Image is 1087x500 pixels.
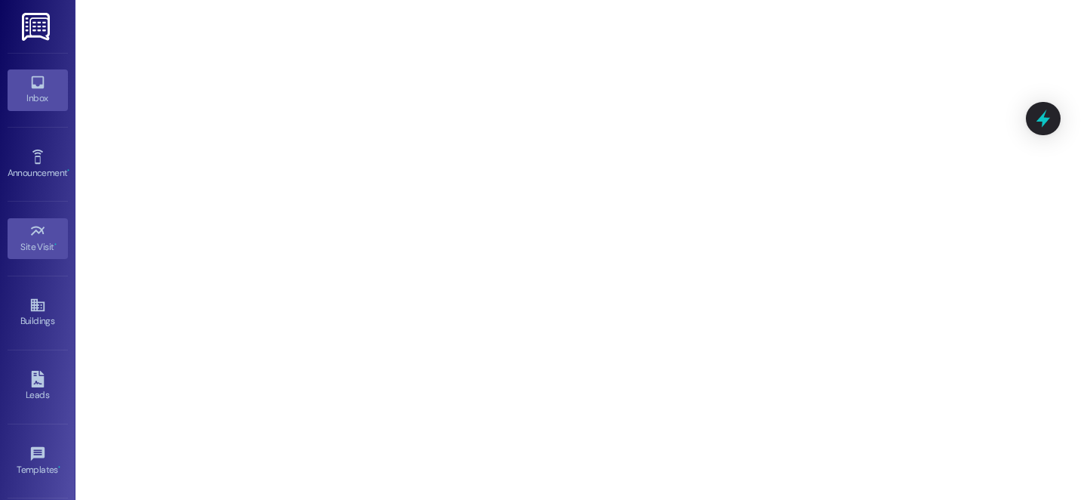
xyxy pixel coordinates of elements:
span: • [67,165,69,176]
a: Inbox [8,69,68,110]
a: Site Visit • [8,218,68,259]
a: Buildings [8,292,68,333]
a: Leads [8,366,68,407]
a: Templates • [8,441,68,482]
img: ResiDesk Logo [22,13,53,41]
span: • [58,462,60,473]
span: • [54,239,57,250]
